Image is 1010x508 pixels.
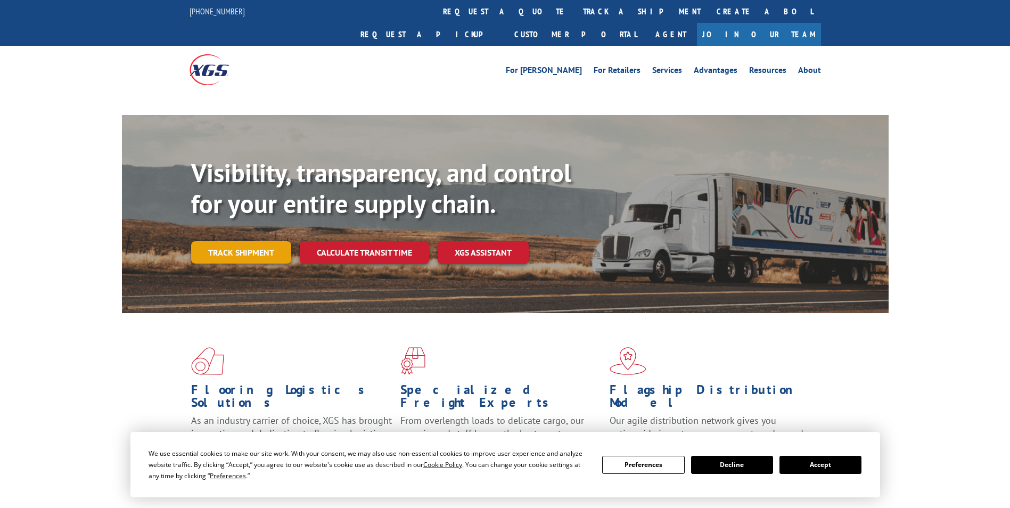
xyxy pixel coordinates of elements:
[210,471,246,480] span: Preferences
[602,456,684,474] button: Preferences
[694,66,737,78] a: Advantages
[423,460,462,469] span: Cookie Policy
[191,347,224,375] img: xgs-icon-total-supply-chain-intelligence-red
[149,448,589,481] div: We use essential cookies to make our site work. With your consent, we may also use non-essential ...
[400,414,602,462] p: From overlength loads to delicate cargo, our experienced staff knows the best way to move your fr...
[352,23,506,46] a: Request a pickup
[130,432,880,497] div: Cookie Consent Prompt
[610,383,811,414] h1: Flagship Distribution Model
[594,66,641,78] a: For Retailers
[779,456,861,474] button: Accept
[191,241,291,264] a: Track shipment
[798,66,821,78] a: About
[191,414,392,452] span: As an industry carrier of choice, XGS has brought innovation and dedication to flooring logistics...
[300,241,429,264] a: Calculate transit time
[506,66,582,78] a: For [PERSON_NAME]
[191,156,571,220] b: Visibility, transparency, and control for your entire supply chain.
[749,66,786,78] a: Resources
[652,66,682,78] a: Services
[191,383,392,414] h1: Flooring Logistics Solutions
[506,23,645,46] a: Customer Portal
[438,241,529,264] a: XGS ASSISTANT
[400,347,425,375] img: xgs-icon-focused-on-flooring-red
[610,347,646,375] img: xgs-icon-flagship-distribution-model-red
[610,414,806,439] span: Our agile distribution network gives you nationwide inventory management on demand.
[190,6,245,17] a: [PHONE_NUMBER]
[400,383,602,414] h1: Specialized Freight Experts
[645,23,697,46] a: Agent
[691,456,773,474] button: Decline
[697,23,821,46] a: Join Our Team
